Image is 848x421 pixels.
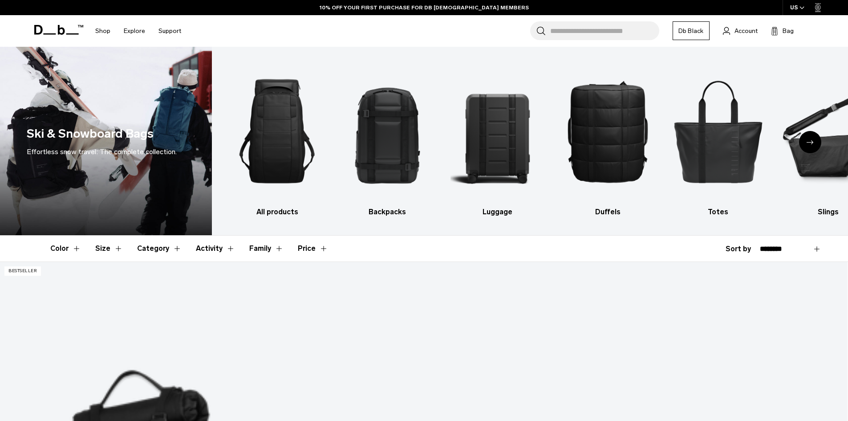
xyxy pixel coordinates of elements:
[671,60,766,217] li: 5 / 10
[230,60,325,217] li: 1 / 10
[230,60,325,217] a: Db All products
[671,207,766,217] h3: Totes
[734,26,758,36] span: Account
[27,147,177,156] span: Effortless snow travel: The complete collection.
[560,60,655,217] li: 4 / 10
[298,236,328,262] button: Toggle Price
[27,125,154,143] h1: Ski & Snowboard Bags
[4,266,41,276] p: Bestseller
[560,207,655,217] h3: Duffels
[450,207,545,217] h3: Luggage
[560,60,655,202] img: Db
[450,60,545,202] img: Db
[771,25,794,36] button: Bag
[137,236,182,262] button: Toggle Filter
[95,236,123,262] button: Toggle Filter
[249,236,284,262] button: Toggle Filter
[158,15,181,47] a: Support
[340,207,435,217] h3: Backpacks
[50,236,81,262] button: Toggle Filter
[723,25,758,36] a: Account
[196,236,235,262] button: Toggle Filter
[95,15,110,47] a: Shop
[671,60,766,217] a: Db Totes
[340,60,435,217] a: Db Backpacks
[450,60,545,217] li: 3 / 10
[673,21,710,40] a: Db Black
[230,60,325,202] img: Db
[230,207,325,217] h3: All products
[783,26,794,36] span: Bag
[340,60,435,217] li: 2 / 10
[671,60,766,202] img: Db
[450,60,545,217] a: Db Luggage
[560,60,655,217] a: Db Duffels
[89,15,188,47] nav: Main Navigation
[340,60,435,202] img: Db
[320,4,529,12] a: 10% OFF YOUR FIRST PURCHASE FOR DB [DEMOGRAPHIC_DATA] MEMBERS
[799,131,821,153] div: Next slide
[124,15,145,47] a: Explore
